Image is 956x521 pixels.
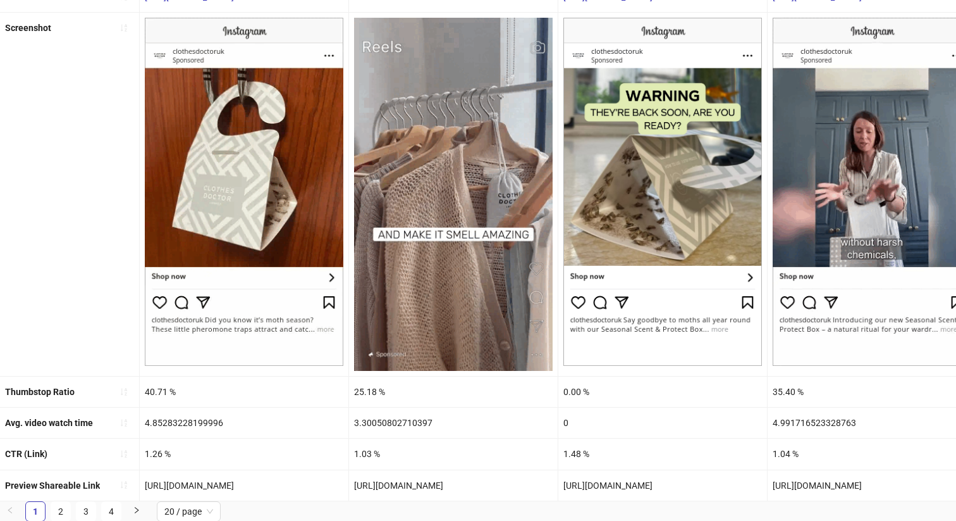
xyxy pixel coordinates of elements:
span: 20 / page [164,502,213,521]
a: 4 [102,502,121,521]
div: [URL][DOMAIN_NAME] [140,470,348,501]
span: sort-ascending [120,387,128,396]
a: 1 [26,502,45,521]
span: sort-ascending [120,480,128,489]
img: Screenshot 120229432074920681 [563,18,762,366]
img: Screenshot 120230776244430681 [145,18,343,366]
b: Screenshot [5,23,51,33]
span: left [6,506,14,514]
span: sort-ascending [120,449,128,458]
div: 0.00 % [558,377,767,407]
b: CTR (Link) [5,449,47,459]
a: 3 [77,502,95,521]
div: 1.26 % [140,439,348,469]
div: 40.71 % [140,377,348,407]
div: 1.03 % [349,439,558,469]
b: Thumbstop Ratio [5,387,75,397]
div: [URL][DOMAIN_NAME] [558,470,767,501]
div: [URL][DOMAIN_NAME] [349,470,558,501]
b: Preview Shareable Link [5,480,100,491]
img: Screenshot 120230157018370681 [354,18,553,371]
a: 2 [51,502,70,521]
span: sort-ascending [120,23,128,32]
div: 4.85283228199996 [140,408,348,438]
b: Avg. video watch time [5,418,93,428]
span: right [133,506,140,514]
div: 25.18 % [349,377,558,407]
div: 0 [558,408,767,438]
div: 1.48 % [558,439,767,469]
div: 3.30050802710397 [349,408,558,438]
span: sort-ascending [120,418,128,427]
